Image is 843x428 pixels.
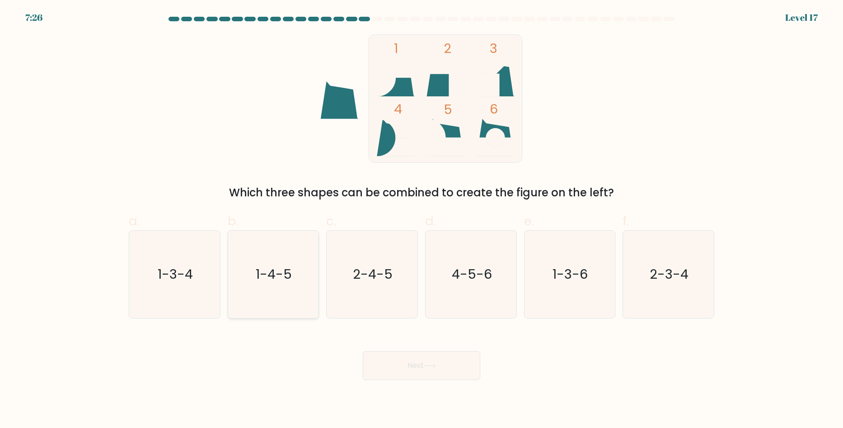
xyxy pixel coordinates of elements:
text: 1-3-6 [553,265,588,283]
div: Level 17 [785,11,818,24]
text: 2-4-5 [353,265,393,283]
span: b. [228,212,239,230]
text: 1-4-5 [256,265,292,283]
tspan: 6 [490,100,498,118]
div: Which three shapes can be combined to create the figure on the left? [134,185,709,201]
tspan: 5 [444,100,452,119]
span: d. [425,212,436,230]
text: 1-3-4 [158,265,193,283]
text: 4-5-6 [452,265,492,283]
button: Next [363,351,480,380]
span: c. [326,212,336,230]
tspan: 4 [394,100,402,118]
tspan: 3 [490,39,497,57]
span: e. [524,212,534,230]
text: 2-3-4 [650,265,689,283]
div: 7:26 [25,11,42,24]
tspan: 1 [394,39,398,57]
span: a. [129,212,140,230]
span: f. [623,212,629,230]
tspan: 2 [444,39,451,57]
